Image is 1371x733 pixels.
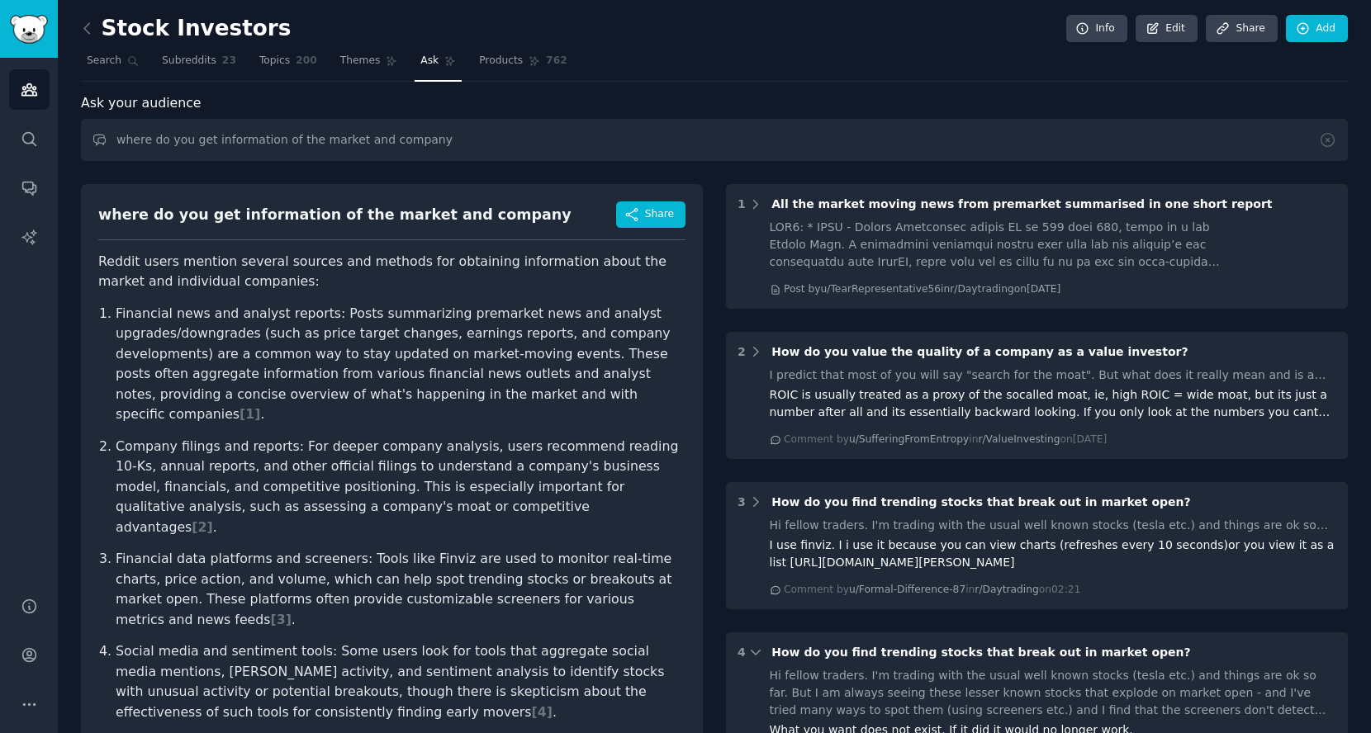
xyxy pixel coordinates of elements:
[738,644,746,661] div: 4
[771,345,1188,358] span: How do you value the quality of a company as a value investor?
[771,646,1190,659] span: How do you find trending stocks that break out in market open?
[259,54,290,69] span: Topics
[770,667,1337,719] div: Hi fellow traders. I'm trading with the usual well known stocks (tesla etc.) and things are ok so...
[98,205,572,225] div: where do you get information of the market and company
[849,584,965,595] span: u/Formal-Difference-87
[81,119,1348,161] input: Ask this audience a question...
[81,16,291,42] h2: Stock Investors
[162,54,216,69] span: Subreddits
[334,48,404,82] a: Themes
[616,201,685,228] button: Share
[784,433,1107,447] div: Comment by in on [DATE]
[784,583,1080,598] div: Comment by in on 02:21
[1136,15,1198,43] a: Edit
[116,437,685,538] p: Company filings and reports: For deeper company analysis, users recommend reading 10-Ks, annual r...
[738,343,746,361] div: 2
[546,54,567,69] span: 762
[770,386,1337,421] div: ROIC is usually treated as a proxy of the socalled moat, ie, high ROIC = wide moat, but its just ...
[254,48,323,82] a: Topics200
[1206,15,1277,43] a: Share
[340,54,381,69] span: Themes
[270,612,291,627] span: [ 3 ]
[1286,15,1348,43] a: Add
[240,406,260,422] span: [ 1 ]
[975,584,1038,595] span: r/Daytrading
[420,54,439,69] span: Ask
[770,219,1242,271] div: LOR6: * IPSU - Dolors Ametconsec adipis EL se 599 doei 680, tempo in u lab Etdolo Magn. A enimadm...
[116,304,685,425] p: Financial news and analyst reports: Posts summarizing premarket news and analyst upgrades/downgra...
[222,54,236,69] span: 23
[770,537,1337,571] div: I use finviz. I i use it because you can view charts (refreshes every 10 seconds)or you view it a...
[87,54,121,69] span: Search
[98,252,685,292] p: Reddit users mention several sources and methods for obtaining information about the market and i...
[738,196,746,213] div: 1
[415,48,462,82] a: Ask
[81,48,145,82] a: Search
[770,517,1337,534] div: Hi fellow traders. I'm trading with the usual well known stocks (tesla etc.) and things are ok so...
[849,433,969,445] span: u/SufferingFromEntropy
[10,15,48,44] img: GummySearch logo
[738,494,746,511] div: 3
[156,48,242,82] a: Subreddits23
[479,54,523,69] span: Products
[532,704,553,720] span: [ 4 ]
[81,93,202,114] span: Ask your audience
[771,197,1272,210] span: All the market moving news from premarket summarised in one short report
[978,433,1060,445] span: r/ValueInvesting
[771,495,1190,508] span: How do you find trending stocks that break out in market open?
[473,48,572,82] a: Products762
[296,54,317,69] span: 200
[192,519,212,535] span: [ 2 ]
[770,366,1337,384] div: I predict that most of you will say "search for the moat". But what does it really mean and is a ...
[1066,15,1127,43] a: Info
[116,549,685,630] p: Financial data platforms and screeners: Tools like Finviz are used to monitor real-time charts, p...
[116,641,685,722] p: Social media and sentiment tools: Some users look for tools that aggregate social media mentions,...
[645,207,674,222] span: Share
[784,282,1060,297] div: Post by u/TearRepresentative56 in r/Daytrading on [DATE]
